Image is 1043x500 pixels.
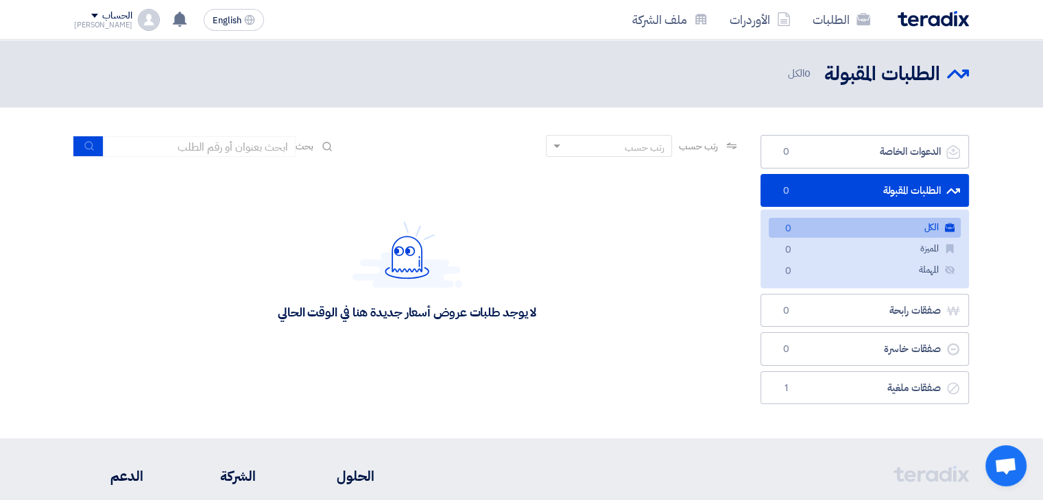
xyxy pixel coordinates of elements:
[778,342,794,356] span: 0
[760,294,969,327] a: صفقات رابحة0
[297,466,374,486] li: الحلول
[780,243,796,258] span: 0
[213,16,241,25] span: English
[898,11,969,27] img: Teradix logo
[780,264,796,279] span: 0
[804,66,811,81] span: 0
[719,3,802,36] a: الأوردرات
[296,139,313,153] span: بحث
[760,174,969,208] a: الطلبات المقبولة0
[769,260,961,280] a: المهملة
[74,21,132,29] div: [PERSON_NAME]
[778,382,794,395] span: 1
[138,9,160,31] img: profile_test.png
[780,222,796,236] span: 0
[74,466,143,486] li: الدعم
[278,304,536,320] div: لا يوجد طلبات عروض أسعار جديدة هنا في الوقت الحالي
[778,304,794,318] span: 0
[778,145,794,159] span: 0
[760,371,969,405] a: صفقات ملغية1
[769,218,961,238] a: الكل
[621,3,719,36] a: ملف الشركة
[760,135,969,168] a: الدعوات الخاصة0
[204,9,264,31] button: English
[102,10,132,22] div: الحساب
[760,332,969,366] a: صفقات خاسرة0
[985,445,1027,486] a: Open chat
[184,466,256,486] li: الشركة
[769,239,961,259] a: المميزة
[787,66,813,82] span: الكل
[679,139,718,153] span: رتب حسب
[352,221,462,288] img: Hello
[104,136,296,157] input: ابحث بعنوان أو رقم الطلب
[802,3,881,36] a: الطلبات
[824,61,940,88] h2: الطلبات المقبولة
[778,184,794,198] span: 0
[625,140,664,155] div: رتب حسب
